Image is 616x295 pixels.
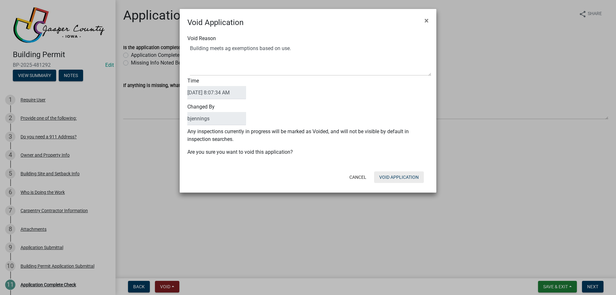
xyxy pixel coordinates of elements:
button: Cancel [344,171,372,183]
button: Close [419,12,434,30]
p: Any inspections currently in progress will be marked as Voided, and will not be visible by defaul... [187,128,429,143]
p: Are you sure you want to void this application? [187,148,429,156]
span: × [424,16,429,25]
label: Time [187,78,246,99]
label: Void Reason [187,36,216,41]
input: DateTime [187,86,246,99]
button: Void Application [374,171,424,183]
input: ClosedBy [187,112,246,125]
h4: Void Application [187,17,244,28]
label: Changed By [187,104,246,125]
textarea: Void Reason [190,44,431,76]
